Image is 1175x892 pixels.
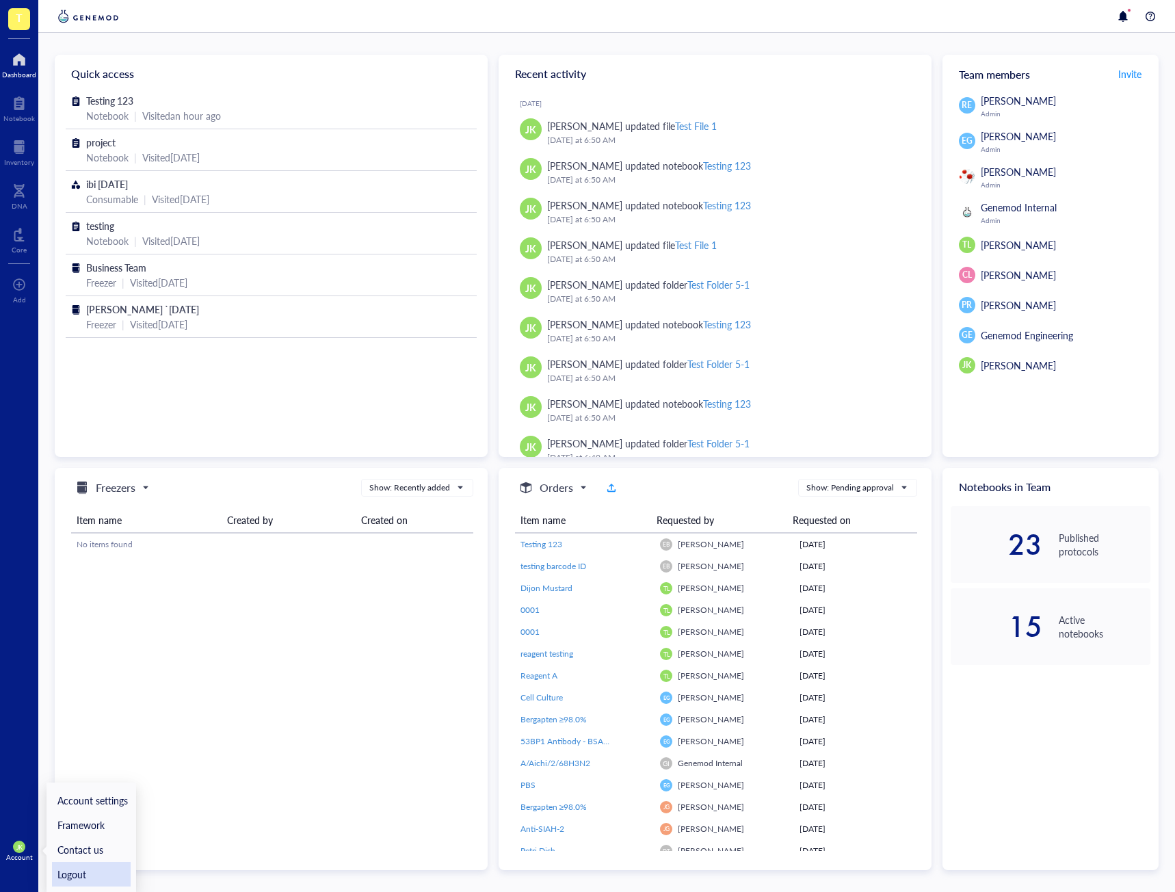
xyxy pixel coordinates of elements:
span: [PERSON_NAME] [981,358,1056,372]
div: Show: Pending approval [806,482,894,494]
a: DNA [12,180,27,210]
div: [PERSON_NAME] updated notebook [547,158,751,173]
span: JG [663,804,669,811]
a: JK[PERSON_NAME] updated notebookTesting 123[DATE] at 6:50 AM [510,391,921,430]
div: | [122,317,124,332]
div: [DATE] [800,757,912,770]
div: Notebook [86,108,129,123]
div: [DATE] [800,604,912,616]
span: project [86,135,116,149]
span: Petri Dish [520,845,555,856]
div: | [134,233,137,248]
div: [PERSON_NAME] updated folder [547,277,750,292]
div: Visited [DATE] [152,192,209,207]
span: Genemod Internal [981,200,1057,214]
span: [PERSON_NAME] [678,845,744,856]
div: | [122,275,124,290]
span: [PERSON_NAME] [678,735,744,747]
div: Admin [981,109,1150,118]
a: Anti-SIAH-2 [520,823,649,835]
span: [PERSON_NAME] [981,94,1056,107]
img: genemod-logo [55,8,122,25]
div: Dashboard [2,70,36,79]
div: [PERSON_NAME] updated notebook [547,317,751,332]
h5: Orders [540,480,573,496]
span: Genemod Internal [678,757,743,769]
span: [PERSON_NAME] [678,801,744,813]
a: PBS [520,779,649,791]
div: Team members [942,55,1159,93]
span: [PERSON_NAME] [678,779,744,791]
div: [DATE] at 6:50 AM [547,292,910,306]
th: Item name [515,508,651,533]
div: [DATE] [800,560,912,573]
a: Bergapten ≥98.0% [520,801,649,813]
span: reagent testing [520,648,573,659]
div: [PERSON_NAME] updated notebook [547,396,751,411]
span: [PERSON_NAME] [981,165,1056,179]
span: [PERSON_NAME] `[DATE] [86,302,199,316]
span: 0001 [520,626,540,638]
a: JK[PERSON_NAME] updated notebookTesting 123[DATE] at 6:50 AM [510,192,921,232]
div: Consumable [86,192,138,207]
div: [DATE] [800,692,912,704]
span: [PERSON_NAME] [678,626,744,638]
a: Framework [52,813,131,837]
div: | [144,192,146,207]
span: TL [663,607,670,614]
th: Created on [356,508,473,533]
span: CL [962,269,972,281]
span: 0001 [520,604,540,616]
span: testing [86,219,114,233]
span: JK [525,161,536,176]
div: [DATE] at 6:50 AM [547,252,910,266]
span: Cell Culture [520,692,563,703]
div: [DATE] [800,845,912,857]
span: TL [663,651,670,658]
span: Reagent A [520,670,557,681]
div: [DATE] at 6:50 AM [547,213,910,226]
span: EG [663,694,670,700]
a: Inventory [4,136,34,166]
span: RE [962,99,972,112]
span: [PERSON_NAME] [678,713,744,725]
div: Quick access [55,55,488,93]
th: Created by [222,508,356,533]
span: [PERSON_NAME] [678,560,744,572]
div: Notebooks in Team [942,468,1159,506]
div: Testing 123 [703,397,751,410]
span: [PERSON_NAME] [678,538,744,550]
img: 0d38a47e-085d-4ae2-a406-c371b58e94d9.jpeg [960,169,975,184]
span: JK [16,843,23,851]
div: [DATE] at 6:50 AM [547,371,910,385]
a: Testing 123 [520,538,649,551]
a: Contact us [52,837,131,862]
a: JK[PERSON_NAME] updated folderTest Folder 5-1[DATE] at 6:49 AM [510,430,921,470]
a: 0001 [520,626,649,638]
a: Reagent A [520,670,649,682]
div: [PERSON_NAME] updated folder [547,436,750,451]
div: Notebook [3,114,35,122]
a: Bergapten ≥98.0% [520,713,649,726]
div: Recent activity [499,55,932,93]
div: Notebook [86,150,129,165]
a: Account settings [52,788,131,813]
span: PR [962,299,972,311]
span: JK [525,360,536,375]
div: No items found [77,538,468,551]
span: [PERSON_NAME] [981,238,1056,252]
a: JK[PERSON_NAME] updated folderTest Folder 5-1[DATE] at 6:50 AM [510,351,921,391]
div: Testing 123 [703,317,751,331]
a: 0001 [520,604,649,616]
a: JK[PERSON_NAME] updated folderTest Folder 5-1[DATE] at 6:50 AM [510,272,921,311]
div: Visited an hour ago [142,108,221,123]
div: Freezer [86,275,116,290]
a: JK[PERSON_NAME] updated fileTest File 1[DATE] at 6:50 AM [510,113,921,153]
div: Test Folder 5-1 [687,357,750,371]
div: Visited [DATE] [130,317,187,332]
span: JK [525,320,536,335]
span: testing barcode ID [520,560,586,572]
button: Invite [1118,63,1142,85]
span: Anti-SIAH-2 [520,823,564,835]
